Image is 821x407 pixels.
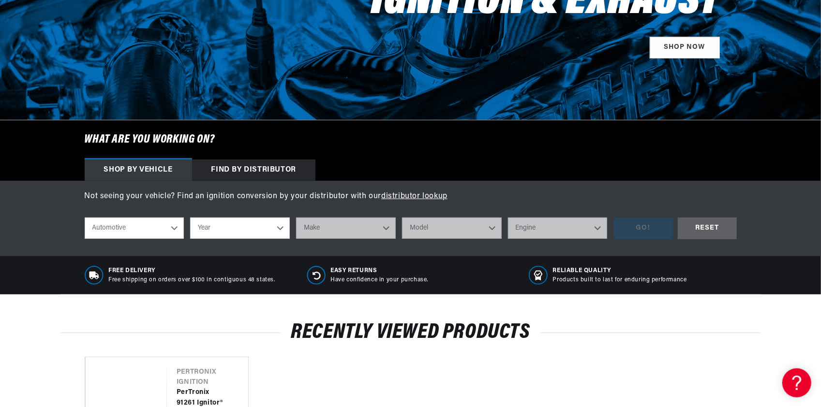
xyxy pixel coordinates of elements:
[85,218,184,239] select: Ride Type
[330,267,428,275] span: Easy Returns
[678,218,737,239] div: RESET
[650,37,720,58] a: SHOP NOW
[381,192,448,200] a: distributor lookup
[192,160,315,181] div: Find by Distributor
[190,218,290,239] select: Year
[108,267,275,275] span: Free Delivery
[108,276,275,284] p: Free shipping on orders over $100 in contiguous 48 states.
[553,276,687,284] p: Products built to last for enduring performance
[296,218,396,239] select: Make
[60,120,761,159] h6: What are you working on?
[402,218,502,239] select: Model
[330,276,428,284] p: Have confidence in your purchase.
[553,267,687,275] span: RELIABLE QUALITY
[508,218,608,239] select: Engine
[85,190,737,203] p: Not seeing your vehicle? Find an ignition conversion by your distributor with our
[60,323,761,342] h2: Recently Viewed Products
[85,160,192,181] div: Shop by vehicle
